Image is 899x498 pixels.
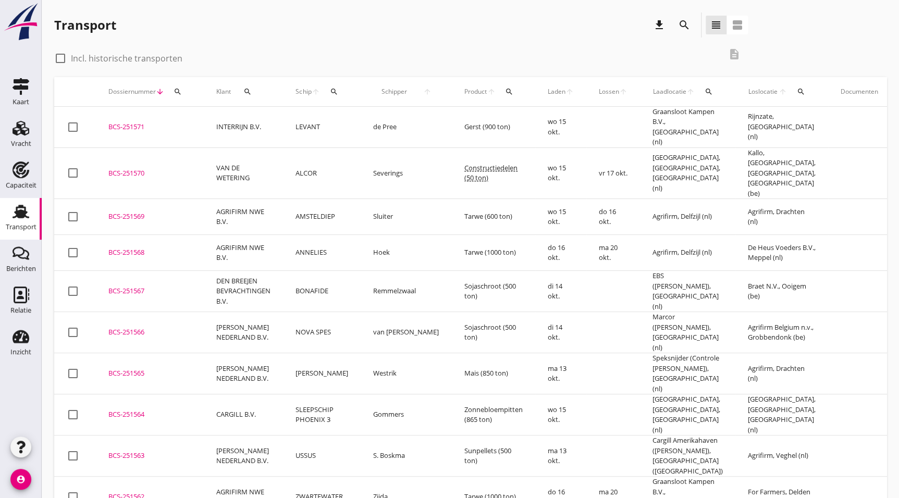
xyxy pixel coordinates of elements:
td: Agrifirm, Delfzijl (nl) [640,235,735,271]
td: DEN BREEJEN BEVRACHTINGEN B.V. [204,271,283,312]
td: Sojaschroot (500 ton) [452,312,535,353]
div: BCS-251563 [108,451,191,461]
td: Rijnzate, [GEOGRAPHIC_DATA] (nl) [735,107,828,148]
i: search [705,88,713,96]
i: arrow_upward [565,88,574,96]
td: wo 15 okt. [535,147,586,199]
td: Agrifirm, Delfzijl (nl) [640,199,735,235]
td: wo 15 okt. [535,107,586,148]
td: Sunpellets (500 ton) [452,435,535,477]
i: search [243,88,252,96]
td: USSUS [283,435,361,477]
td: Sluiter [361,199,452,235]
div: BCS-251567 [108,286,191,296]
td: Speksnijder (Controle [PERSON_NAME]), [GEOGRAPHIC_DATA] (nl) [640,353,735,394]
span: Laadlocatie [652,87,686,96]
td: wo 15 okt. [535,199,586,235]
span: Laden [548,87,565,96]
td: Zonnebloempitten (865 ton) [452,394,535,435]
i: arrow_downward [156,88,164,96]
td: Gommers [361,394,452,435]
div: BCS-251566 [108,327,191,338]
div: Berichten [6,265,36,272]
td: LEVANT [283,107,361,148]
i: search [505,88,513,96]
div: BCS-251565 [108,368,191,379]
td: Marcor ([PERSON_NAME]), [GEOGRAPHIC_DATA] (nl) [640,312,735,353]
i: download [653,19,666,31]
img: logo-small.a267ee39.svg [2,3,40,41]
td: [GEOGRAPHIC_DATA], [GEOGRAPHIC_DATA], [GEOGRAPHIC_DATA] (nl) [640,147,735,199]
td: ALCOR [283,147,361,199]
span: Product [464,87,487,96]
i: search [174,88,182,96]
div: Documenten [841,87,878,96]
td: Mais (850 ton) [452,353,535,394]
td: De Heus Voeders B.V., Meppel (nl) [735,235,828,271]
td: Agrifirm, Drachten (nl) [735,199,828,235]
td: Agrifirm, Drachten (nl) [735,353,828,394]
td: Sojaschroot (500 ton) [452,271,535,312]
td: vr 17 okt. [586,147,640,199]
div: Transport [6,223,36,230]
i: arrow_upward [415,88,439,96]
div: Kaart [13,98,29,105]
td: di 14 okt. [535,271,586,312]
div: Inzicht [10,348,31,355]
td: [GEOGRAPHIC_DATA], [GEOGRAPHIC_DATA], [GEOGRAPHIC_DATA] (nl) [640,394,735,435]
td: SLEEPSCHIP PHOENIX 3 [283,394,361,435]
i: account_circle [10,469,31,490]
td: [PERSON_NAME] NEDERLAND B.V. [204,353,283,394]
td: Agrifirm, Veghel (nl) [735,435,828,477]
i: view_headline [710,19,722,31]
i: arrow_upward [686,88,695,96]
td: ma 13 okt. [535,435,586,477]
td: EBS ([PERSON_NAME]), [GEOGRAPHIC_DATA] (nl) [640,271,735,312]
i: arrow_upward [312,88,321,96]
div: BCS-251571 [108,122,191,132]
td: Westrik [361,353,452,394]
div: Capaciteit [6,182,36,189]
span: Lossen [599,87,619,96]
td: Braet N.V., Ooigem (be) [735,271,828,312]
i: search [330,88,338,96]
td: Tarwe (600 ton) [452,199,535,235]
td: NOVA SPES [283,312,361,353]
td: BONAFIDE [283,271,361,312]
td: AMSTELDIEP [283,199,361,235]
td: ma 20 okt. [586,235,640,271]
td: Hoek [361,235,452,271]
td: ANNELIES [283,235,361,271]
td: [PERSON_NAME] NEDERLAND B.V. [204,312,283,353]
span: Schipper [373,87,415,96]
span: Loslocatie [748,87,778,96]
div: Vracht [11,140,31,147]
td: Agrifirm Belgium n.v., Grobbendonk (be) [735,312,828,353]
span: Dossiernummer [108,87,156,96]
i: view_agenda [731,19,744,31]
td: di 14 okt. [535,312,586,353]
td: [GEOGRAPHIC_DATA], [GEOGRAPHIC_DATA], [GEOGRAPHIC_DATA] (nl) [735,394,828,435]
td: Remmelzwaal [361,271,452,312]
div: BCS-251570 [108,168,191,179]
i: search [797,88,805,96]
i: arrow_upward [619,88,627,96]
td: Tarwe (1000 ton) [452,235,535,271]
td: AGRIFIRM NWE B.V. [204,199,283,235]
td: [PERSON_NAME] NEDERLAND B.V. [204,435,283,477]
td: Severings [361,147,452,199]
td: do 16 okt. [586,199,640,235]
td: VAN DE WETERING [204,147,283,199]
td: Graansloot Kampen B.V., [GEOGRAPHIC_DATA] (nl) [640,107,735,148]
div: BCS-251569 [108,211,191,222]
td: S. Boskma [361,435,452,477]
td: Kallo, [GEOGRAPHIC_DATA], [GEOGRAPHIC_DATA], [GEOGRAPHIC_DATA] (be) [735,147,828,199]
td: Gerst (900 ton) [452,107,535,148]
td: wo 15 okt. [535,394,586,435]
div: Klant [216,79,270,104]
td: de Pree [361,107,452,148]
td: ma 13 okt. [535,353,586,394]
td: Cargill Amerikahaven ([PERSON_NAME]), [GEOGRAPHIC_DATA] ([GEOGRAPHIC_DATA]) [640,435,735,477]
span: Schip [295,87,312,96]
td: [PERSON_NAME] [283,353,361,394]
